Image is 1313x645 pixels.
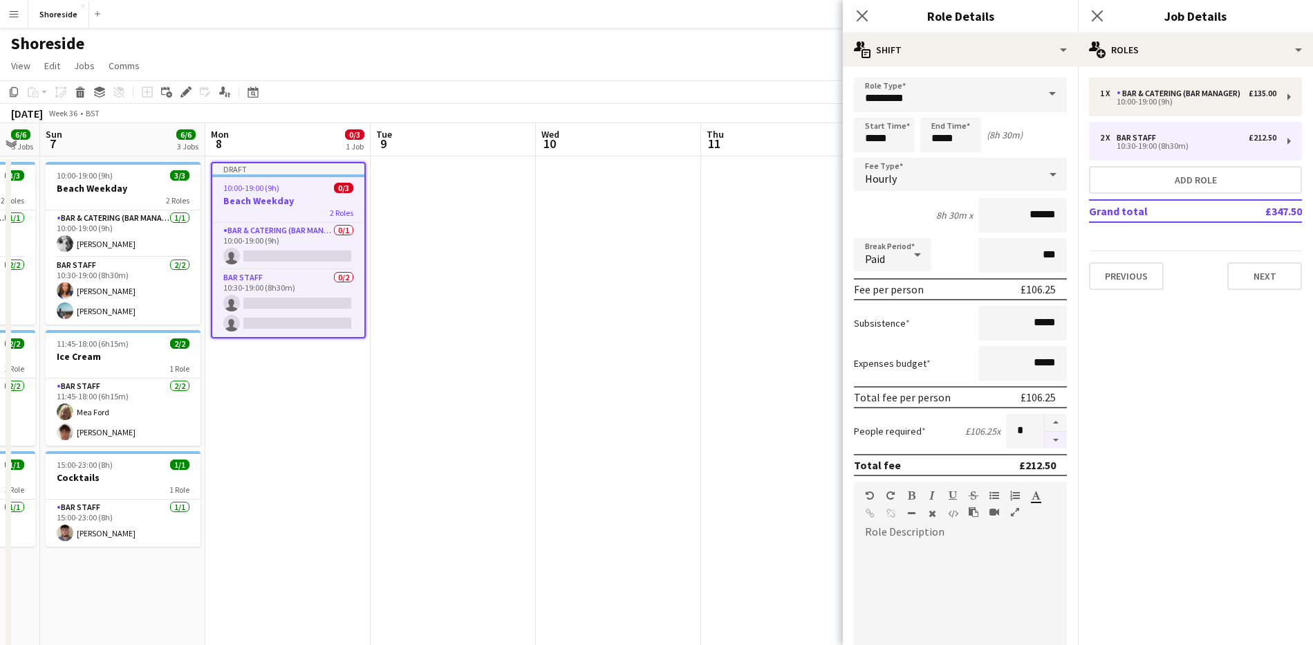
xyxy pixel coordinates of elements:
[4,484,24,495] span: 1 Role
[854,282,924,296] div: Fee per person
[345,129,364,140] span: 0/3
[46,257,201,325] app-card-role: Bar Staff2/210:30-19:00 (8h30m)[PERSON_NAME][PERSON_NAME]
[212,163,364,174] div: Draft
[854,425,926,437] label: People required
[170,338,189,349] span: 2/2
[68,57,100,75] a: Jobs
[1227,262,1302,290] button: Next
[211,128,229,140] span: Mon
[539,136,559,152] span: 10
[166,195,189,206] span: 2 Roles
[1249,133,1276,143] div: £212.50
[1089,166,1302,194] button: Add role
[969,490,978,501] button: Strikethrough
[987,129,1023,141] div: (8h 30m)
[1089,262,1164,290] button: Previous
[57,170,113,181] span: 10:00-19:00 (9h)
[28,1,89,28] button: Shoreside
[11,60,30,72] span: View
[1100,143,1276,149] div: 10:30-19:00 (8h30m)
[969,507,978,518] button: Paste as plain text
[948,508,958,519] button: HTML Code
[169,363,189,374] span: 1 Role
[44,60,60,72] span: Edit
[374,136,392,152] span: 9
[46,330,201,446] app-job-card: 11:45-18:00 (6h15m)2/2Ice Cream1 RoleBar Staff2/211:45-18:00 (6h15m)Mea Ford[PERSON_NAME]
[4,363,24,374] span: 1 Role
[46,350,201,363] h3: Ice Cream
[46,451,201,547] app-job-card: 15:00-23:00 (8h)1/1Cocktails1 RoleBar Staff1/115:00-23:00 (8h)[PERSON_NAME]
[948,490,958,501] button: Underline
[936,209,973,221] div: 8h 30m x
[176,129,196,140] span: 6/6
[5,338,24,349] span: 2/2
[854,390,951,404] div: Total fee per person
[1021,390,1056,404] div: £106.25
[212,194,364,207] h3: Beach Weekday
[46,128,62,140] span: Sun
[46,162,201,325] app-job-card: 10:00-19:00 (9h)3/3Beach Weekday2 RolesBar & Catering (Bar Manager)1/110:00-19:00 (9h)[PERSON_NAM...
[927,508,937,519] button: Clear Formatting
[1249,89,1276,98] div: £135.00
[212,223,364,270] app-card-role: Bar & Catering (Bar Manager)0/110:00-19:00 (9h)
[1045,432,1067,449] button: Decrease
[854,357,931,370] label: Expenses budget
[11,33,84,54] h1: Shoreside
[170,460,189,470] span: 1/1
[1117,133,1162,143] div: Bar Staff
[1045,414,1067,432] button: Increase
[1078,7,1313,25] h3: Job Details
[1,195,24,206] span: 2 Roles
[6,57,36,75] a: View
[5,170,24,181] span: 3/3
[39,57,66,75] a: Edit
[330,208,353,218] span: 2 Roles
[376,128,392,140] span: Tue
[989,507,999,518] button: Insert video
[1089,200,1220,222] td: Grand total
[46,471,201,484] h3: Cocktails
[212,270,364,337] app-card-role: Bar Staff0/210:30-19:00 (8h30m)
[1019,458,1056,472] div: £212.50
[109,60,140,72] span: Comms
[169,484,189,495] span: 1 Role
[57,460,113,470] span: 15:00-23:00 (8h)
[12,141,33,152] div: 3 Jobs
[705,136,724,152] span: 11
[1220,200,1302,222] td: £347.50
[865,252,885,266] span: Paid
[211,162,366,338] div: Draft10:00-19:00 (9h)0/3Beach Weekday2 RolesBar & Catering (Bar Manager)0/110:00-19:00 (9h) Bar S...
[1031,490,1041,501] button: Text Color
[707,128,724,140] span: Thu
[11,129,30,140] span: 6/6
[223,183,279,193] span: 10:00-19:00 (9h)
[1117,89,1246,98] div: Bar & Catering (Bar Manager)
[854,458,901,472] div: Total fee
[865,490,875,501] button: Undo
[1100,98,1276,105] div: 10:00-19:00 (9h)
[1010,490,1020,501] button: Ordered List
[334,183,353,193] span: 0/3
[843,33,1078,66] div: Shift
[46,379,201,446] app-card-role: Bar Staff2/211:45-18:00 (6h15m)Mea Ford[PERSON_NAME]
[1078,33,1313,66] div: Roles
[46,182,201,194] h3: Beach Weekday
[86,108,100,118] div: BST
[854,317,910,329] label: Subsistence
[46,108,80,118] span: Week 36
[906,490,916,501] button: Bold
[5,460,24,470] span: 1/1
[965,425,1000,437] div: £106.25 x
[57,338,129,349] span: 11:45-18:00 (6h15m)
[346,141,364,152] div: 1 Job
[46,210,201,257] app-card-role: Bar & Catering (Bar Manager)1/110:00-19:00 (9h)[PERSON_NAME]
[44,136,62,152] span: 7
[177,141,198,152] div: 3 Jobs
[209,136,229,152] span: 8
[906,508,916,519] button: Horizontal Line
[989,490,999,501] button: Unordered List
[11,107,43,120] div: [DATE]
[103,57,145,75] a: Comms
